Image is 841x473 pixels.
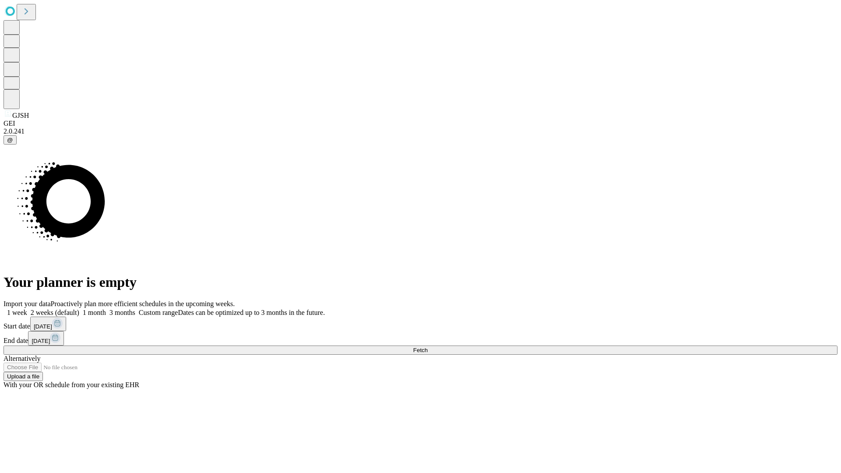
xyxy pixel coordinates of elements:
span: GJSH [12,112,29,119]
button: Fetch [4,346,837,355]
button: @ [4,135,17,145]
div: GEI [4,120,837,127]
span: Fetch [413,347,428,353]
span: Dates can be optimized up to 3 months in the future. [178,309,325,316]
button: [DATE] [28,331,64,346]
div: 2.0.241 [4,127,837,135]
h1: Your planner is empty [4,274,837,290]
div: Start date [4,317,837,331]
span: Alternatively [4,355,40,362]
span: Custom range [139,309,178,316]
span: @ [7,137,13,143]
span: With your OR schedule from your existing EHR [4,381,139,388]
button: [DATE] [30,317,66,331]
span: Proactively plan more efficient schedules in the upcoming weeks. [51,300,235,307]
span: 2 weeks (default) [31,309,79,316]
span: 3 months [110,309,135,316]
span: Import your data [4,300,51,307]
span: [DATE] [32,338,50,344]
button: Upload a file [4,372,43,381]
span: 1 week [7,309,27,316]
span: 1 month [83,309,106,316]
span: [DATE] [34,323,52,330]
div: End date [4,331,837,346]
